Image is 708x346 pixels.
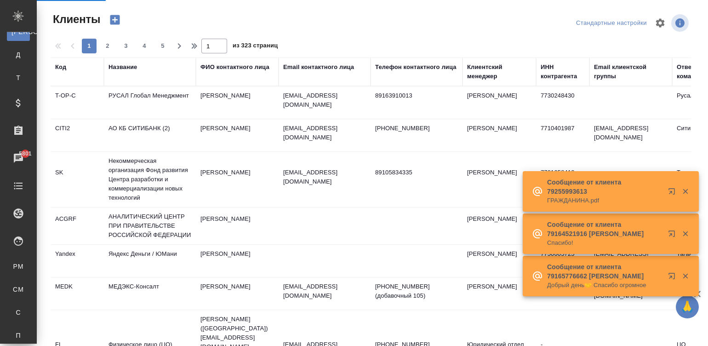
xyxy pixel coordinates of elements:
button: Открыть в новой вкладке [662,225,685,247]
td: [PERSON_NAME] [462,86,536,119]
button: Закрыть [676,230,695,238]
td: РУСАЛ Глобал Менеджмент [104,86,196,119]
span: CM [11,285,25,294]
td: [PERSON_NAME] [196,119,279,151]
div: Название [108,63,137,72]
a: Д [7,46,30,64]
td: [EMAIL_ADDRESS][DOMAIN_NAME] [589,119,672,151]
span: Т [11,73,25,82]
td: АО КБ СИТИБАНК (2) [104,119,196,151]
span: Клиенты [51,12,100,27]
span: Настроить таблицу [649,12,671,34]
button: 4 [137,39,152,53]
a: Т [7,69,30,87]
span: П [11,331,25,340]
td: [PERSON_NAME] [196,277,279,310]
span: 5801 [13,149,37,158]
div: Email клиентской группы [594,63,668,81]
td: 7730248430 [536,86,589,119]
td: [PERSON_NAME] [462,163,536,196]
button: Создать [104,12,126,28]
p: Сообщение от клиента 79255993613 [547,178,662,196]
td: ACGRF [51,210,104,242]
p: [PHONE_NUMBER] (добавочный 105) [375,282,458,300]
td: [PERSON_NAME] [462,210,536,242]
p: 89163910013 [375,91,458,100]
td: MEDK [51,277,104,310]
a: CM [7,280,30,299]
div: ИНН контрагента [541,63,585,81]
span: Д [11,50,25,59]
td: 7701058410 [536,163,589,196]
td: [PERSON_NAME] [196,210,279,242]
span: С [11,308,25,317]
button: 2 [100,39,115,53]
td: АНАЛИТИЧЕСКИЙ ЦЕНТР ПРИ ПРАВИТЕЛЬСТВЕ РОССИЙСКОЙ ФЕДЕРАЦИИ [104,208,196,244]
p: [EMAIL_ADDRESS][DOMAIN_NAME] [283,168,366,186]
p: [EMAIL_ADDRESS][DOMAIN_NAME] [283,91,366,110]
p: Сообщение от клиента 79165776662 [PERSON_NAME] [547,262,662,281]
p: [PHONE_NUMBER] [375,124,458,133]
td: Яндекс Деньги / ЮМани [104,245,196,277]
a: 5801 [2,147,34,170]
div: ФИО контактного лица [200,63,269,72]
span: 2 [100,41,115,51]
td: Yandex [51,245,104,277]
td: [PERSON_NAME] [196,163,279,196]
p: 89105834335 [375,168,458,177]
p: Спасибо! [547,238,662,248]
button: Открыть в новой вкладке [662,267,685,289]
span: 5 [155,41,170,51]
p: ГРАЖДАНИНА.pdf [547,196,662,205]
div: Email контактного лица [283,63,354,72]
a: П [7,326,30,345]
td: [PERSON_NAME] [462,119,536,151]
div: Телефон контактного лица [375,63,457,72]
td: [PERSON_NAME] [462,277,536,310]
td: [PERSON_NAME] [196,245,279,277]
td: МЕДЭКС-Консалт [104,277,196,310]
td: T-OP-C [51,86,104,119]
span: из 323 страниц [233,40,278,53]
td: [PERSON_NAME] [196,86,279,119]
td: CITI2 [51,119,104,151]
button: Закрыть [676,272,695,280]
span: Посмотреть информацию [671,14,691,32]
a: С [7,303,30,322]
div: split button [574,16,649,30]
span: PM [11,262,25,271]
button: Закрыть [676,187,695,196]
div: Клиентский менеджер [467,63,531,81]
p: [EMAIL_ADDRESS][DOMAIN_NAME] [283,282,366,300]
p: Сообщение от клиента 79164521916 [PERSON_NAME] [547,220,662,238]
span: 4 [137,41,152,51]
td: [PERSON_NAME] [462,245,536,277]
span: 3 [119,41,133,51]
button: Открыть в новой вкладке [662,182,685,204]
p: Добрый день🤝 Спасибо огромное [547,281,662,290]
td: 7710401987 [536,119,589,151]
button: 3 [119,39,133,53]
button: 5 [155,39,170,53]
td: Некоммерческая организация Фонд развития Центра разработки и коммерциализации новых технологий [104,152,196,207]
div: Код [55,63,66,72]
p: [EMAIL_ADDRESS][DOMAIN_NAME] [283,124,366,142]
td: SK [51,163,104,196]
a: PM [7,257,30,276]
